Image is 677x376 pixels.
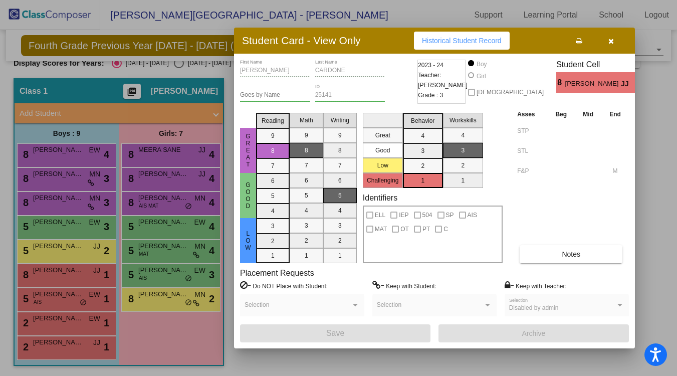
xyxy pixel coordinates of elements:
span: Archive [522,329,546,337]
label: Identifiers [363,193,397,203]
input: assessment [517,123,545,138]
th: Mid [575,109,601,120]
th: End [601,109,629,120]
input: Enter ID [315,92,385,99]
span: 2023 - 24 [418,60,443,70]
button: Historical Student Record [414,32,510,50]
span: 1 [635,77,643,89]
span: Save [326,329,344,337]
span: [PERSON_NAME] [565,79,621,89]
input: goes by name [240,92,310,99]
span: Historical Student Record [422,37,502,45]
span: IEP [399,209,408,221]
span: [DEMOGRAPHIC_DATA] [477,86,544,98]
span: SP [446,209,454,221]
span: Great [244,133,253,168]
span: 8 [556,77,565,89]
label: = Keep with Teacher: [505,281,567,291]
span: PT [422,223,430,235]
button: Save [240,324,430,342]
span: 504 [422,209,432,221]
span: Grade : 3 [418,90,443,100]
span: C [443,223,448,235]
label: = Keep with Student: [372,281,436,291]
th: Beg [547,109,575,120]
span: ELL [375,209,385,221]
h3: Student Card - View Only [242,34,361,47]
h3: Student Cell [556,60,643,69]
span: Teacher: [PERSON_NAME] [418,70,468,90]
label: Placement Requests [240,268,314,278]
button: Archive [438,324,629,342]
button: Notes [520,245,622,263]
label: = Do NOT Place with Student: [240,281,328,291]
span: OT [400,223,409,235]
span: Good [244,181,253,210]
input: assessment [517,143,545,158]
span: Disabled by admin [509,304,559,311]
span: Low [244,230,253,251]
div: Boy [476,60,487,69]
div: Girl [476,72,486,81]
span: JJ [621,79,635,89]
input: assessment [517,163,545,178]
th: Asses [515,109,547,120]
span: AIS [468,209,477,221]
span: Notes [562,250,580,258]
span: MAT [375,223,387,235]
